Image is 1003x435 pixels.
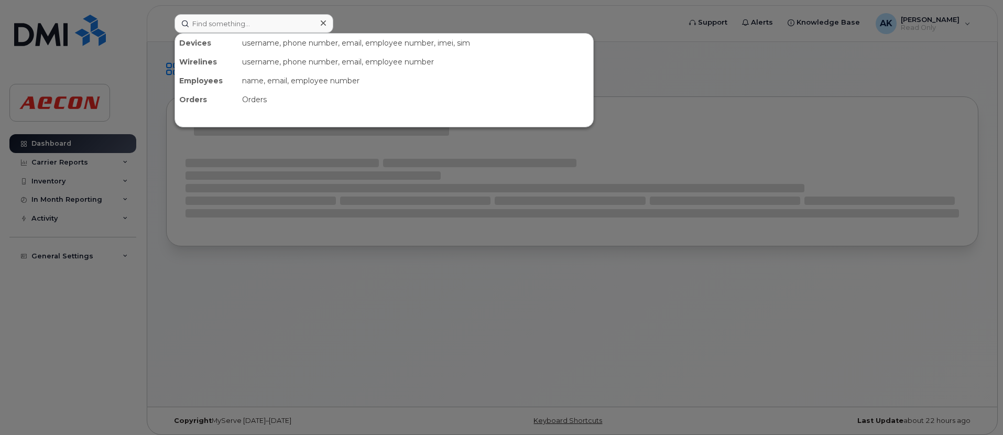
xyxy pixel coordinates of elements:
div: Wirelines [175,52,238,71]
div: Devices [175,34,238,52]
div: name, email, employee number [238,71,593,90]
div: Orders [238,90,593,109]
div: Employees [175,71,238,90]
div: username, phone number, email, employee number, imei, sim [238,34,593,52]
div: username, phone number, email, employee number [238,52,593,71]
div: Orders [175,90,238,109]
